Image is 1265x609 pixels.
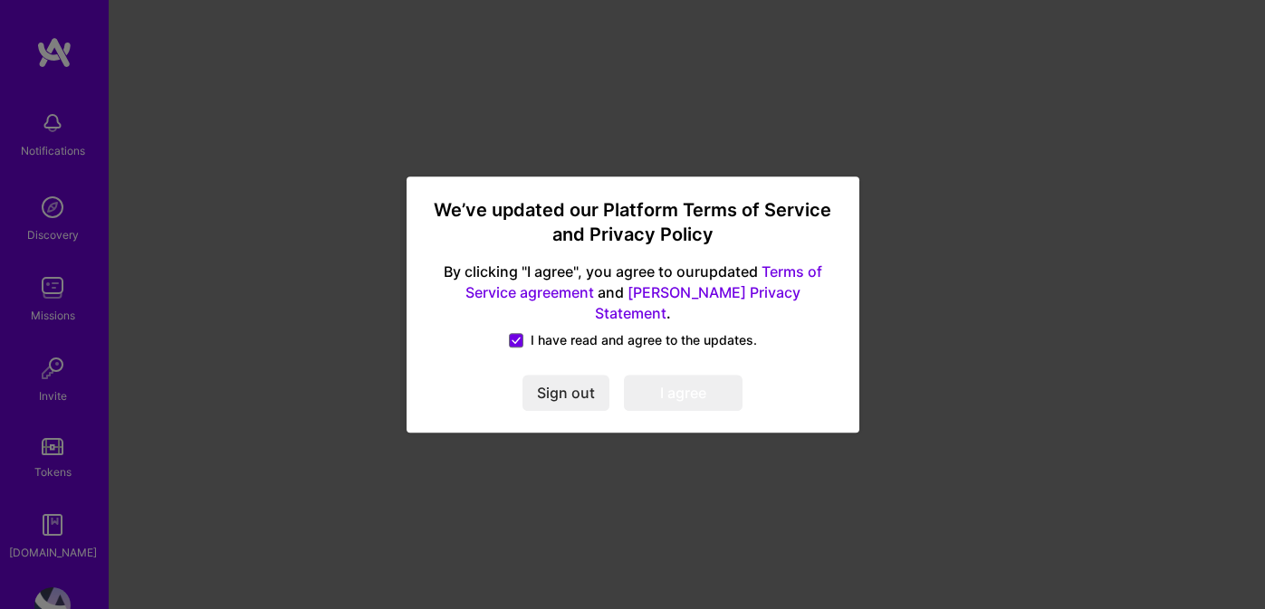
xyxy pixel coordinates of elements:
a: Terms of Service agreement [465,263,822,302]
span: By clicking "I agree", you agree to our updated and . [428,262,838,325]
button: Sign out [522,375,609,411]
a: [PERSON_NAME] Privacy Statement [595,283,800,322]
button: I agree [624,375,743,411]
h3: We’ve updated our Platform Terms of Service and Privacy Policy [428,198,838,248]
span: I have read and agree to the updates. [531,331,757,349]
